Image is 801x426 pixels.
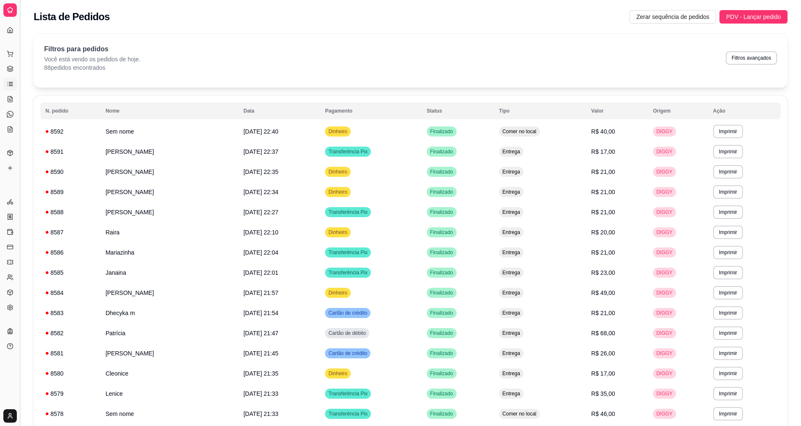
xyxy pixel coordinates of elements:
[100,323,238,343] td: Patrícia
[243,350,278,357] span: [DATE] 21:45
[501,330,522,337] span: Entrega
[494,103,586,119] th: Tipo
[45,188,95,196] div: 8589
[713,347,743,360] button: Imprimir
[327,350,369,357] span: Cartão de crédito
[428,249,455,256] span: Finalizado
[100,263,238,283] td: Janaina
[591,249,615,256] span: R$ 21,00
[327,229,349,236] span: Dinheiro
[45,309,95,317] div: 8583
[45,329,95,337] div: 8582
[713,286,743,300] button: Imprimir
[100,103,238,119] th: Nome
[713,145,743,158] button: Imprimir
[243,148,278,155] span: [DATE] 22:37
[428,350,455,357] span: Finalizado
[591,229,615,236] span: R$ 20,00
[45,147,95,156] div: 8591
[655,229,674,236] span: DIGGY
[243,189,278,195] span: [DATE] 22:34
[327,269,369,276] span: Transferência Pix
[501,209,522,216] span: Entrega
[719,10,788,24] button: PDV - Lançar pedido
[655,189,674,195] span: DIGGY
[501,128,538,135] span: Comer no local
[100,384,238,404] td: Lenice
[100,242,238,263] td: Mariazinha
[45,127,95,136] div: 8592
[100,343,238,363] td: [PERSON_NAME]
[428,370,455,377] span: Finalizado
[591,128,615,135] span: R$ 40,00
[327,249,369,256] span: Transferência Pix
[100,121,238,142] td: Sem nome
[100,283,238,303] td: [PERSON_NAME]
[100,182,238,202] td: [PERSON_NAME]
[45,168,95,176] div: 8590
[713,407,743,421] button: Imprimir
[655,289,674,296] span: DIGGY
[591,269,615,276] span: R$ 23,00
[501,289,522,296] span: Entrega
[726,12,781,21] span: PDV - Lançar pedido
[44,55,140,63] p: Você está vendo os pedidos de hoje.
[327,209,369,216] span: Transferência Pix
[713,226,743,239] button: Imprimir
[591,168,615,175] span: R$ 21,00
[713,246,743,259] button: Imprimir
[713,326,743,340] button: Imprimir
[591,148,615,155] span: R$ 17,00
[100,363,238,384] td: Cleonice
[100,142,238,162] td: [PERSON_NAME]
[243,269,278,276] span: [DATE] 22:01
[327,370,349,377] span: Dinheiro
[100,404,238,424] td: Sem nome
[45,208,95,216] div: 8588
[501,249,522,256] span: Entrega
[428,269,455,276] span: Finalizado
[45,289,95,297] div: 8584
[100,162,238,182] td: [PERSON_NAME]
[243,128,278,135] span: [DATE] 22:40
[428,209,455,216] span: Finalizado
[655,128,674,135] span: DIGGY
[629,10,716,24] button: Zerar sequência de pedidos
[243,370,278,377] span: [DATE] 21:35
[428,148,455,155] span: Finalizado
[713,185,743,199] button: Imprimir
[501,310,522,316] span: Entrega
[243,229,278,236] span: [DATE] 22:10
[501,350,522,357] span: Entrega
[591,289,615,296] span: R$ 49,00
[591,350,615,357] span: R$ 26,00
[655,370,674,377] span: DIGGY
[428,390,455,397] span: Finalizado
[243,310,278,316] span: [DATE] 21:54
[40,103,100,119] th: N. pedido
[591,390,615,397] span: R$ 35,00
[243,410,278,417] span: [DATE] 21:33
[713,387,743,400] button: Imprimir
[45,248,95,257] div: 8586
[100,202,238,222] td: [PERSON_NAME]
[713,125,743,138] button: Imprimir
[327,310,369,316] span: Cartão de crédito
[648,103,708,119] th: Origem
[327,390,369,397] span: Transferência Pix
[501,148,522,155] span: Entrega
[655,330,674,337] span: DIGGY
[713,266,743,279] button: Imprimir
[591,370,615,377] span: R$ 17,00
[243,390,278,397] span: [DATE] 21:33
[428,128,455,135] span: Finalizado
[428,310,455,316] span: Finalizado
[45,268,95,277] div: 8585
[591,310,615,316] span: R$ 21,00
[501,390,522,397] span: Entrega
[243,209,278,216] span: [DATE] 22:27
[501,229,522,236] span: Entrega
[44,44,140,54] p: Filtros para pedidos
[501,168,522,175] span: Entrega
[100,303,238,323] td: Dhecyka m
